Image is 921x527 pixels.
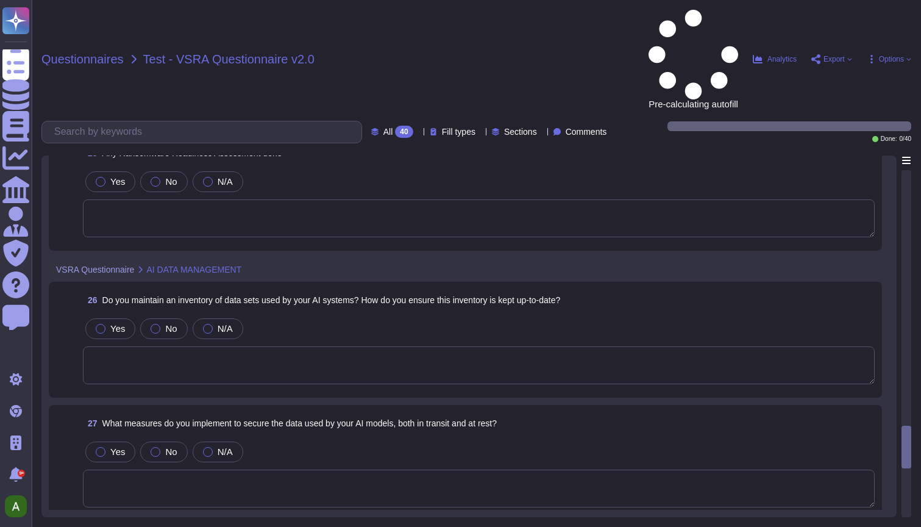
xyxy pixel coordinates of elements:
button: user [2,493,35,520]
span: Test - VSRA Questionnaire v2.0 [143,53,315,65]
span: N/A [218,176,233,187]
span: What measures do you implement to secure the data used by your AI models, both in transit and at ... [102,418,497,428]
span: Options [879,56,904,63]
span: All [383,127,393,136]
span: No [165,323,177,334]
img: user [5,495,27,517]
span: Sections [504,127,537,136]
span: Questionnaires [41,53,124,65]
span: Pre-calculating autofill [649,10,738,109]
span: No [165,446,177,457]
span: N/A [218,323,233,334]
span: Fill types [442,127,475,136]
span: Export [823,56,845,63]
span: Comments [566,127,607,136]
span: N/A [218,446,233,457]
span: AI DATA MANAGEMENT [146,265,241,274]
span: 27 [83,419,98,428]
span: No [165,176,177,187]
span: VSRA Questionnaire [56,265,134,274]
span: 25 [83,149,98,157]
span: Do you maintain an inventory of data sets used by your AI systems? How do you ensure this invento... [102,295,561,305]
span: 0 / 40 [900,136,911,142]
span: Yes [110,446,125,457]
button: Analytics [753,54,797,64]
div: 40 [395,126,413,138]
span: Done: [881,136,897,142]
span: 26 [83,296,98,304]
span: Analytics [767,56,797,63]
span: Yes [110,323,125,334]
input: Search by keywords [48,121,361,143]
span: Yes [110,176,125,187]
div: 9+ [18,470,25,477]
